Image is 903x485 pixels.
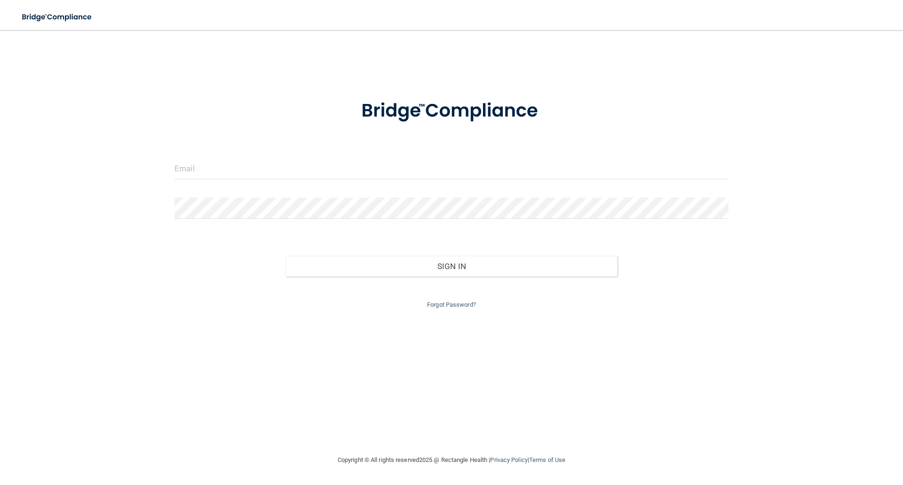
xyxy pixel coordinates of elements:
[174,158,729,179] input: Email
[280,445,623,475] div: Copyright © All rights reserved 2025 @ Rectangle Health | |
[342,87,561,135] img: bridge_compliance_login_screen.278c3ca4.svg
[14,8,101,27] img: bridge_compliance_login_screen.278c3ca4.svg
[490,456,527,463] a: Privacy Policy
[529,456,565,463] a: Terms of Use
[285,256,618,277] button: Sign In
[427,301,476,308] a: Forgot Password?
